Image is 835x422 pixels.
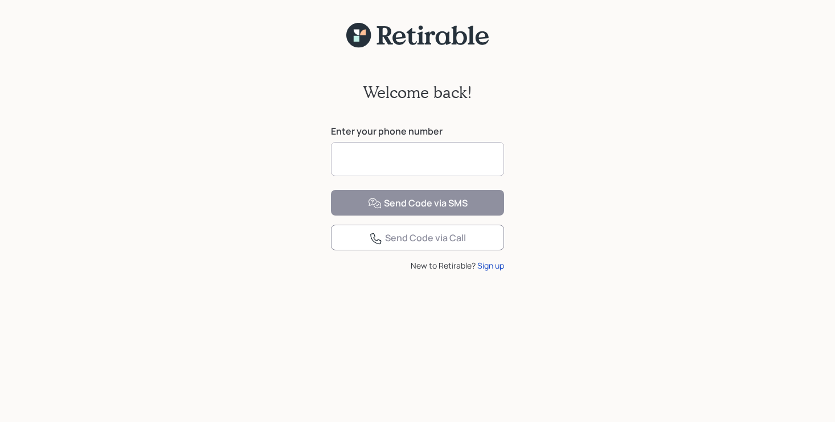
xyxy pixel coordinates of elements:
[331,225,504,250] button: Send Code via Call
[331,190,504,216] button: Send Code via SMS
[331,125,504,137] label: Enter your phone number
[369,232,466,245] div: Send Code via Call
[363,83,472,102] h2: Welcome back!
[368,197,468,210] div: Send Code via SMS
[477,259,504,271] div: Sign up
[331,259,504,271] div: New to Retirable?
